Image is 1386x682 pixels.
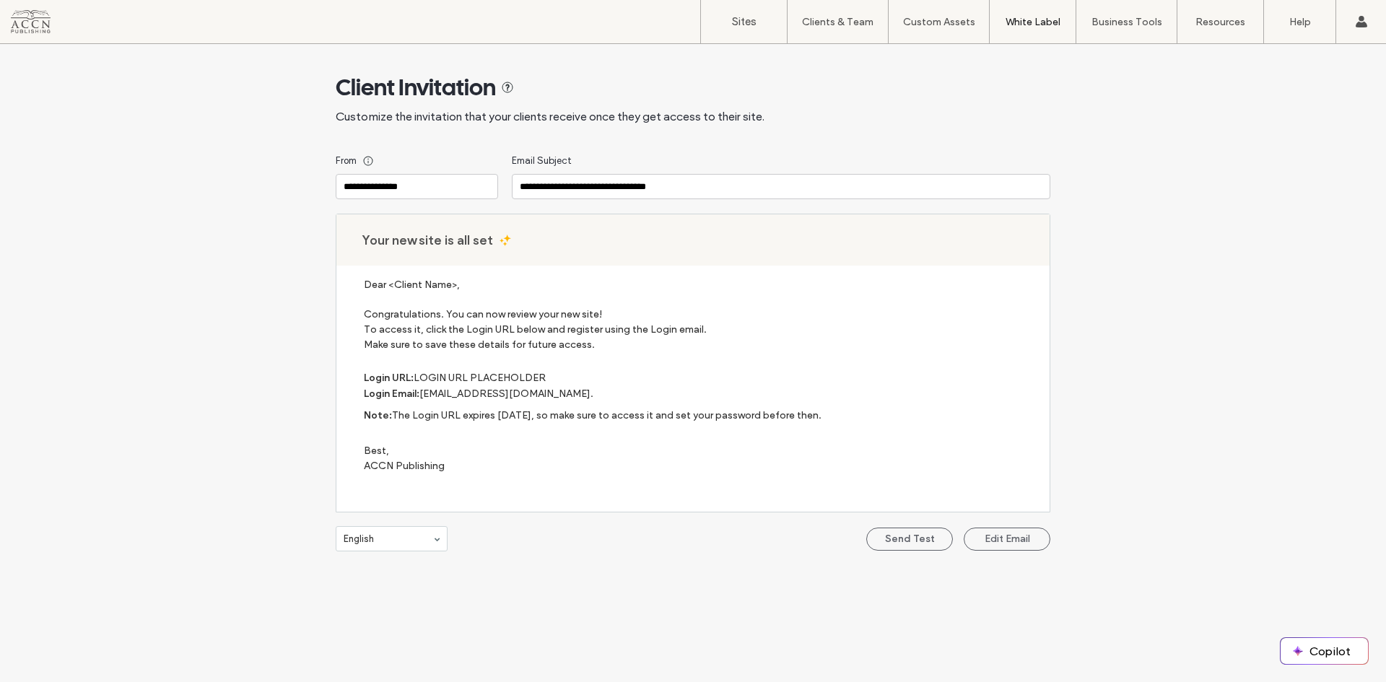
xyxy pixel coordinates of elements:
span: Client Invitation [336,73,496,102]
div: English [336,526,448,551]
button: Send Test [866,528,953,551]
label: Resources [1195,16,1245,28]
label: Help [1289,16,1311,28]
label: Note: [364,409,392,421]
button: Copilot [1281,638,1368,664]
label: White Label [1006,16,1060,28]
label: [EMAIL_ADDRESS][DOMAIN_NAME]. [419,388,593,400]
label: Login URL: [364,372,414,384]
label: Clients & Team [802,16,873,28]
label: Login Email: [364,388,419,400]
span: From [336,154,357,168]
span: Help [32,10,62,23]
label: The Login URL expires [DATE], so make sure to access it and set your password before then. [392,409,821,421]
label: LOGIN URL PLACEHOLDER [414,372,546,384]
label: Congratulations. You can now review your new site! To access it, click the Login URL below and re... [364,307,1035,352]
label: Dear <Client Name>, [364,279,1035,291]
label: Custom Assets [903,16,975,28]
button: Edit Email [964,528,1050,551]
span: Email Subject [512,154,572,168]
label: Sites [732,15,757,28]
label: Your new site is all set [362,232,493,248]
label: Business Tools [1091,16,1162,28]
span: Customize the invitation that your clients receive once they get access to their site. [336,109,764,125]
label: Best, ACCN Publishing [364,423,1035,493]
